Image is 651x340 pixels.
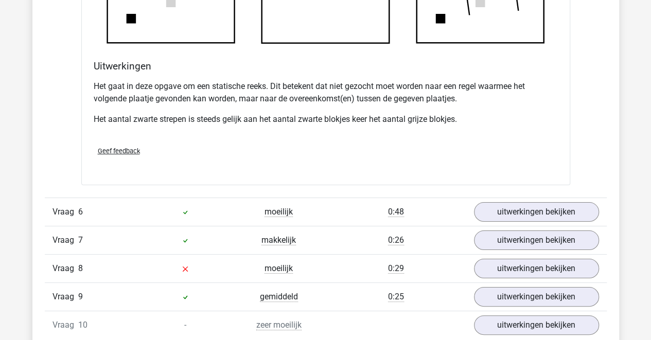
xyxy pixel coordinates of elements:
span: makkelijk [261,235,296,245]
span: gemiddeld [260,292,298,302]
a: uitwerkingen bekijken [474,287,599,307]
span: moeilijk [265,207,293,217]
a: uitwerkingen bekijken [474,315,599,335]
span: 0:29 [388,263,404,274]
span: 0:48 [388,207,404,217]
div: - [138,319,232,331]
a: uitwerkingen bekijken [474,202,599,222]
span: 0:26 [388,235,404,245]
span: 0:25 [388,292,404,302]
span: Vraag [52,206,78,218]
span: 6 [78,207,83,217]
p: Het gaat in deze opgave om een statische reeks. Dit betekent dat niet gezocht moet worden naar ee... [94,80,558,105]
h4: Uitwerkingen [94,60,558,72]
span: moeilijk [265,263,293,274]
span: 8 [78,263,83,273]
span: Vraag [52,234,78,246]
span: 9 [78,292,83,301]
span: Vraag [52,319,78,331]
span: Geef feedback [98,147,140,155]
span: 7 [78,235,83,245]
span: 10 [78,320,87,330]
span: zeer moeilijk [256,320,302,330]
span: Vraag [52,291,78,303]
a: uitwerkingen bekijken [474,259,599,278]
p: Het aantal zwarte strepen is steeds gelijk aan het aantal zwarte blokjes keer het aantal grijze b... [94,113,558,126]
span: Vraag [52,262,78,275]
a: uitwerkingen bekijken [474,230,599,250]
